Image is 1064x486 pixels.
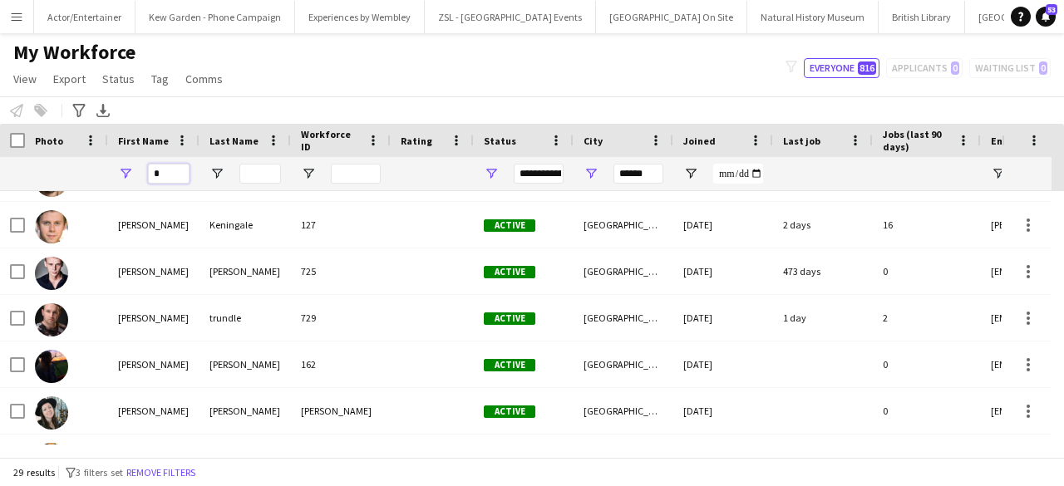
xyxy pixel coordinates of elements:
[596,1,747,33] button: [GEOGRAPHIC_DATA] On Site
[209,135,259,147] span: Last Name
[574,202,673,248] div: [GEOGRAPHIC_DATA]
[873,248,981,294] div: 0
[484,359,535,371] span: Active
[118,166,133,181] button: Open Filter Menu
[93,101,113,120] app-action-btn: Export XLSX
[879,1,965,33] button: British Library
[574,434,673,480] div: [GEOGRAPHIC_DATA]
[209,166,224,181] button: Open Filter Menu
[35,350,68,383] img: Jasmine Yelland
[108,434,199,480] div: [PERSON_NAME]
[873,434,981,480] div: 0
[199,295,291,341] div: trundle
[883,128,951,153] span: Jobs (last 90 days)
[673,202,773,248] div: [DATE]
[145,68,175,90] a: Tag
[484,405,535,418] span: Active
[773,434,873,480] div: 2,186 days
[118,135,169,147] span: First Name
[135,1,295,33] button: Kew Garden - Phone Campaign
[151,71,169,86] span: Tag
[291,248,391,294] div: 725
[673,388,773,434] div: [DATE]
[873,295,981,341] div: 2
[613,164,663,184] input: City Filter Input
[1046,4,1057,15] span: 53
[331,164,381,184] input: Workforce ID Filter Input
[291,434,391,480] div: 171
[683,135,716,147] span: Joined
[773,202,873,248] div: 2 days
[673,295,773,341] div: [DATE]
[804,58,879,78] button: Everyone816
[574,388,673,434] div: [GEOGRAPHIC_DATA]
[199,388,291,434] div: [PERSON_NAME]
[34,1,135,33] button: Actor/Entertainer
[13,40,135,65] span: My Workforce
[991,135,1017,147] span: Email
[108,248,199,294] div: [PERSON_NAME]
[35,303,68,336] img: james trundle
[484,135,516,147] span: Status
[673,341,773,387] div: [DATE]
[425,1,596,33] button: ZSL - [GEOGRAPHIC_DATA] Events
[484,166,499,181] button: Open Filter Menu
[301,128,361,153] span: Workforce ID
[96,68,141,90] a: Status
[239,164,281,184] input: Last Name Filter Input
[673,248,773,294] div: [DATE]
[108,388,199,434] div: [PERSON_NAME]
[1036,7,1056,27] a: 53
[7,68,43,90] a: View
[35,135,63,147] span: Photo
[295,1,425,33] button: Experiences by Wembley
[108,341,199,387] div: [PERSON_NAME]
[574,295,673,341] div: [GEOGRAPHIC_DATA]
[783,135,820,147] span: Last job
[858,61,876,75] span: 816
[773,248,873,294] div: 473 days
[291,341,391,387] div: 162
[108,202,199,248] div: [PERSON_NAME]
[747,1,879,33] button: Natural History Museum
[185,71,223,86] span: Comms
[484,312,535,325] span: Active
[35,210,68,243] img: James Keningale
[291,388,391,434] div: [PERSON_NAME]
[53,71,86,86] span: Export
[76,466,123,479] span: 3 filters set
[484,219,535,232] span: Active
[35,396,68,430] img: Jenny Hawkins
[873,202,981,248] div: 16
[123,464,199,482] button: Remove filters
[291,202,391,248] div: 127
[179,68,229,90] a: Comms
[991,166,1006,181] button: Open Filter Menu
[301,166,316,181] button: Open Filter Menu
[673,434,773,480] div: [DATE]
[199,341,291,387] div: [PERSON_NAME]
[199,434,291,480] div: Soulsby
[47,68,92,90] a: Export
[574,341,673,387] div: [GEOGRAPHIC_DATA]
[484,266,535,278] span: Active
[13,71,37,86] span: View
[35,443,68,476] img: Jess Soulsby
[148,164,190,184] input: First Name Filter Input
[102,71,135,86] span: Status
[683,166,698,181] button: Open Filter Menu
[35,257,68,290] img: James Schofield
[773,295,873,341] div: 1 day
[199,248,291,294] div: [PERSON_NAME]
[713,164,763,184] input: Joined Filter Input
[873,388,981,434] div: 0
[401,135,432,147] span: Rating
[291,295,391,341] div: 729
[199,202,291,248] div: Keningale
[584,135,603,147] span: City
[69,101,89,120] app-action-btn: Advanced filters
[574,248,673,294] div: [GEOGRAPHIC_DATA]
[584,166,598,181] button: Open Filter Menu
[873,341,981,387] div: 0
[108,295,199,341] div: [PERSON_NAME]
